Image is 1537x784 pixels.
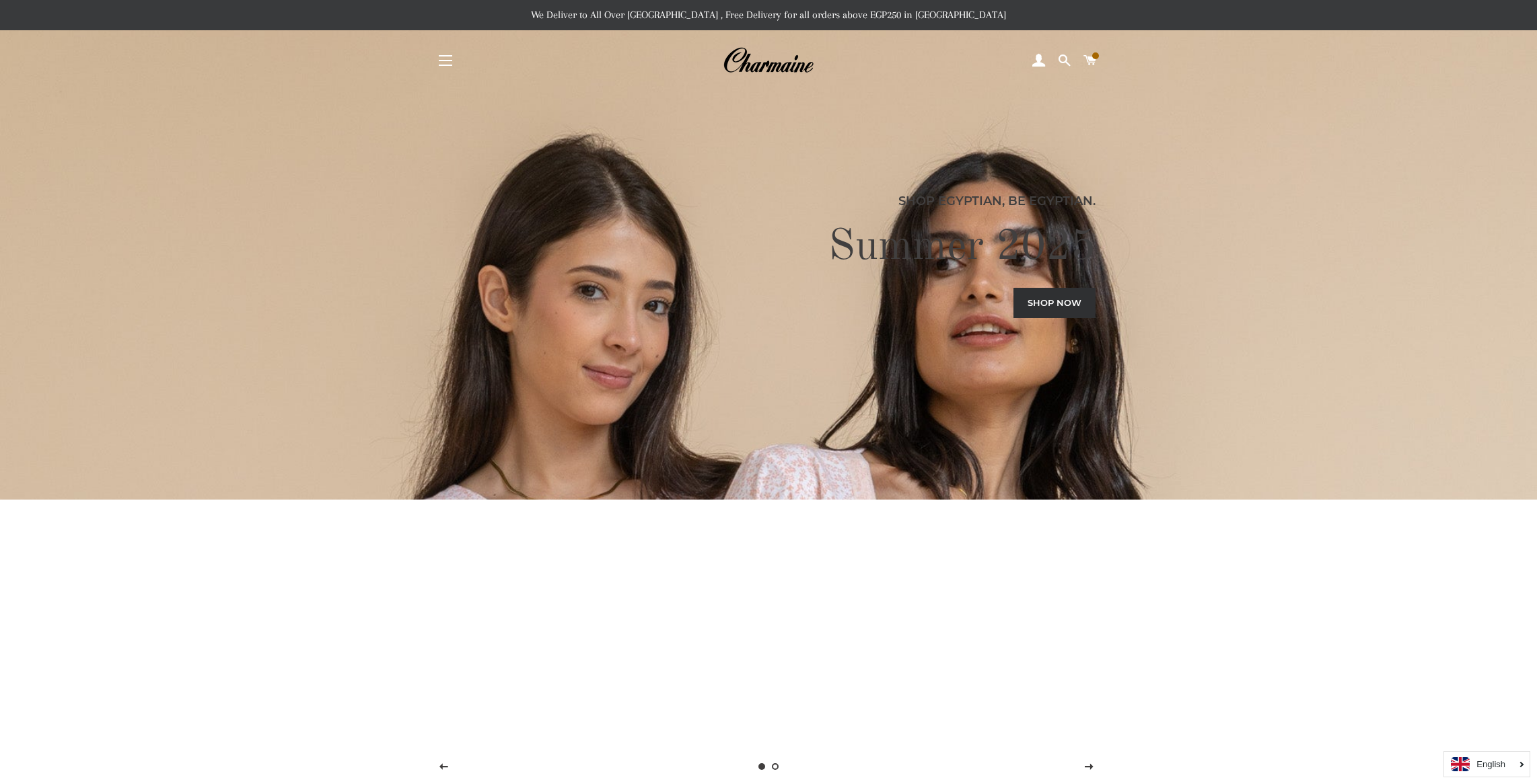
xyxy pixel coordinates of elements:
img: Charmaine Egypt [723,46,814,75]
a: Slide 1, current [755,760,768,773]
button: Previous slide [427,750,461,784]
h2: Summer 2025 [442,221,1096,274]
p: Shop Egyptian, Be Egyptian. [442,192,1096,210]
button: Next slide [1073,750,1106,784]
a: English [1451,757,1523,771]
i: English [1476,760,1505,769]
a: Shop now [1013,288,1096,317]
a: Load slide 2 [768,760,782,773]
